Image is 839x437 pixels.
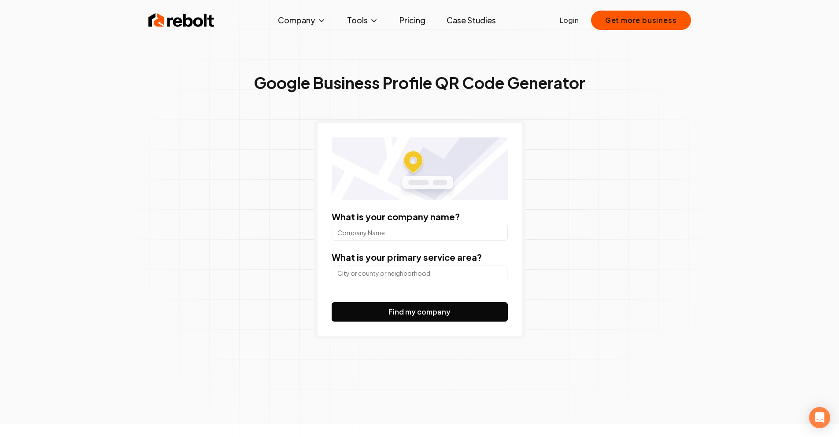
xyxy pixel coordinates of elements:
a: Pricing [392,11,432,29]
input: Company Name [332,225,508,241]
img: Rebolt Logo [148,11,214,29]
button: Company [271,11,333,29]
button: Find my company [332,302,508,322]
a: Login [560,15,579,26]
input: City or county or neighborhood [332,265,508,281]
h1: Google Business Profile QR Code Generator [254,74,585,92]
div: Open Intercom Messenger [809,407,830,428]
button: Tools [340,11,385,29]
label: What is your primary service area? [332,252,482,263]
label: What is your company name? [332,211,460,222]
button: Get more business [591,11,691,30]
img: Location map [332,137,508,200]
a: Case Studies [440,11,503,29]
